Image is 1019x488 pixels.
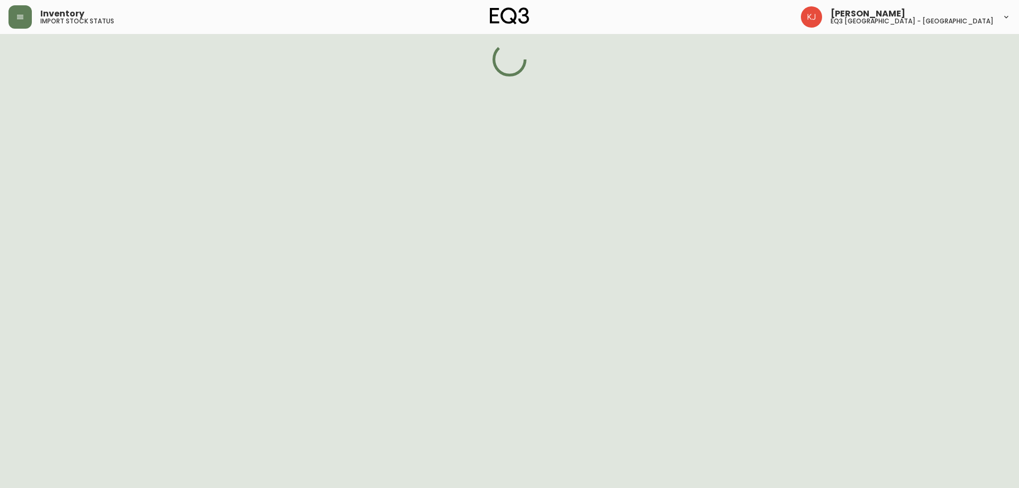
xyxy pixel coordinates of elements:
[801,6,822,28] img: 24a625d34e264d2520941288c4a55f8e
[831,18,994,24] h5: eq3 [GEOGRAPHIC_DATA] - [GEOGRAPHIC_DATA]
[831,10,905,18] span: [PERSON_NAME]
[40,10,84,18] span: Inventory
[40,18,114,24] h5: import stock status
[490,7,529,24] img: logo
